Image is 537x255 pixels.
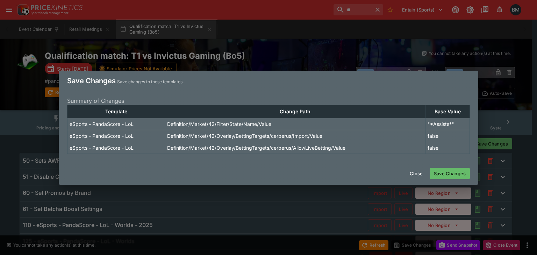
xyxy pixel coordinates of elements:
[67,105,165,118] th: Template
[67,118,165,130] td: eSports - PandaScore - LoL
[67,76,116,85] h4: Save Changes
[67,97,470,105] p: Summary of Changes
[67,142,165,154] td: eSports - PandaScore - LoL
[425,142,470,154] td: false
[167,132,322,140] p: Definition/Market/42/Overlay/BettingTargets/cerberus/Import/Value
[430,168,470,179] button: Save Changes
[425,105,470,118] th: Base Value
[406,168,427,179] button: Close
[117,78,184,85] p: Save changes to these templates.
[67,130,165,142] td: eSports - PandaScore - LoL
[425,118,470,130] td: "*Assists*"
[425,130,470,142] td: false
[167,144,345,151] p: Definition/Market/42/Overlay/BettingTargets/cerberus/AllowLiveBetting/Value
[167,120,271,128] p: Definition/Market/42/Filter/State/Name/Value
[165,105,425,118] th: Change Path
